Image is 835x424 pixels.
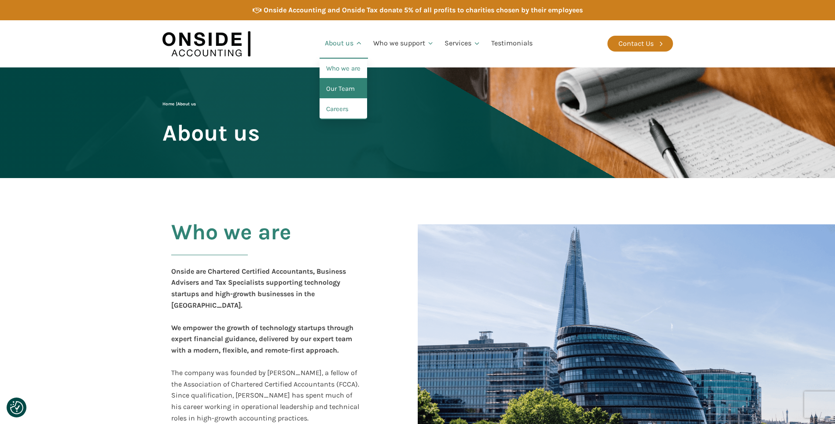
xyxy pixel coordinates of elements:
[320,79,367,99] a: Our Team
[607,36,673,52] a: Contact Us
[171,220,291,266] h2: Who we are
[171,324,353,343] b: We empower the growth of technology startups through expert financial guidance
[162,121,260,145] span: About us
[439,29,486,59] a: Services
[162,101,174,107] a: Home
[177,101,196,107] span: About us
[320,29,368,59] a: About us
[264,4,583,16] div: Onside Accounting and Onside Tax donate 5% of all profits to charities chosen by their employees
[320,99,367,119] a: Careers
[320,59,367,79] a: Who we are
[162,101,196,107] span: |
[368,29,440,59] a: Who we support
[486,29,538,59] a: Testimonials
[10,401,23,414] button: Consent Preferences
[10,401,23,414] img: Revisit consent button
[171,267,346,309] b: Onside are Chartered Certified Accountants, Business Advisers and Tax Specialists supporting tech...
[162,27,250,61] img: Onside Accounting
[171,335,352,354] b: , delivered by our expert team with a modern, flexible, and remote-first approach.
[618,38,654,49] div: Contact Us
